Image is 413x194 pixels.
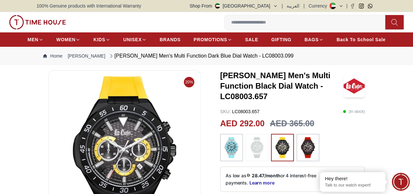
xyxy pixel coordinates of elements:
h2: AED 292.00 [220,117,264,130]
span: BRANDS [160,36,181,43]
img: ... [300,137,316,158]
h3: [PERSON_NAME] Men's Multi Function Black Dial Watch - LC08003.657 [220,70,343,102]
img: ... [249,137,265,158]
span: PROMOTIONS [194,36,227,43]
a: KIDS [93,34,110,45]
span: Back To School Sale [337,36,386,43]
span: WOMEN [56,36,76,43]
div: Hey there! [325,175,380,182]
h3: AED 365.00 [270,117,314,130]
span: GIFTING [271,36,292,43]
span: | [282,3,283,9]
span: BAGS [304,36,318,43]
span: | [346,3,347,9]
a: Whatsapp [368,4,373,9]
a: BRANDS [160,34,181,45]
a: Instagram [359,4,364,9]
div: Currency [309,3,330,9]
a: BAGS [304,34,323,45]
div: Chat Widget [392,173,410,191]
button: العربية [287,3,299,9]
a: GIFTING [271,34,292,45]
a: Home [43,53,62,59]
p: LC08003.657 [220,108,260,115]
a: Facebook [350,4,355,9]
a: [PERSON_NAME] [68,53,105,59]
img: ... [223,137,240,158]
nav: Breadcrumb [37,47,376,65]
span: MEN [27,36,38,43]
p: Talk to our watch expert! [325,183,380,188]
img: ... [274,137,291,158]
button: Shop From[GEOGRAPHIC_DATA] [190,3,278,9]
a: SALE [245,34,258,45]
span: SKU : [220,109,231,114]
a: WOMEN [56,34,81,45]
img: United Arab Emirates [215,3,220,9]
div: [PERSON_NAME] Men's Multi Function Dark Blue Dial Watch - LC08003.099 [108,52,294,60]
span: | [303,3,305,9]
img: ... [9,15,66,29]
p: ( In stock ) [343,108,365,115]
span: KIDS [93,36,105,43]
span: UNISEX [123,36,142,43]
a: MEN [27,34,43,45]
a: UNISEX [123,34,147,45]
span: 20% [184,77,194,87]
img: LEE COOPER Men's Multi Function Black Dial Watch - LC08003.657 [343,75,365,97]
a: Back To School Sale [337,34,386,45]
span: SALE [245,36,258,43]
a: PROMOTIONS [194,34,232,45]
span: 100% Genuine products with International Warranty [37,3,141,9]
